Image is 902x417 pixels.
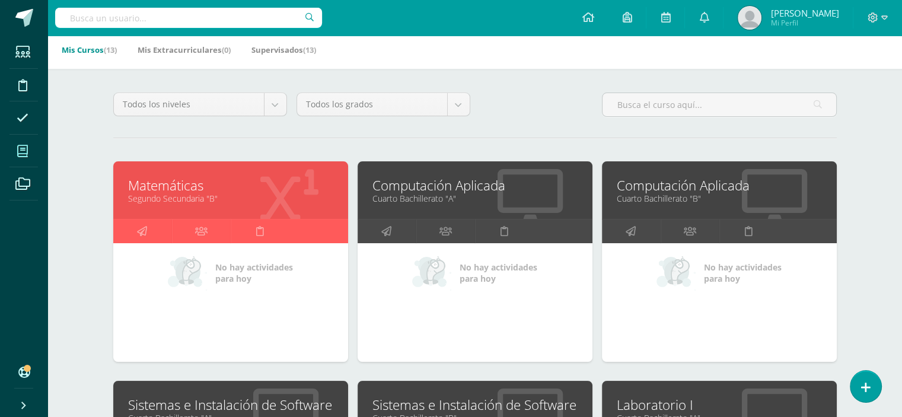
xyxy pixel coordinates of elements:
a: Todos los niveles [114,93,286,116]
span: Mi Perfil [770,18,839,28]
a: Cuarto Bachillerato "B" [617,193,822,204]
span: (13) [104,44,117,55]
input: Busca un usuario... [55,8,322,28]
a: Todos los grados [297,93,470,116]
span: Todos los grados [306,93,438,116]
img: no_activities_small.png [656,255,696,291]
span: No hay actividades para hoy [704,262,782,284]
span: [PERSON_NAME] [770,7,839,19]
a: Supervisados(13) [251,40,316,59]
img: no_activities_small.png [168,255,207,291]
a: Computación Aplicada [617,176,822,195]
span: Todos los niveles [123,93,255,116]
a: Mis Cursos(13) [62,40,117,59]
img: no_activities_small.png [412,255,451,291]
img: e1ecaa63abbcd92f15e98e258f47b918.png [738,6,761,30]
input: Busca el curso aquí... [603,93,836,116]
a: Cuarto Bachillerato "A" [372,193,578,204]
a: Mis Extracurriculares(0) [138,40,231,59]
span: (13) [303,44,316,55]
a: Segundo Secundaria "B" [128,193,333,204]
span: No hay actividades para hoy [215,262,293,284]
a: Computación Aplicada [372,176,578,195]
a: Laboratorio I [617,396,822,414]
a: Sistemas e Instalación de Software [372,396,578,414]
a: Matemáticas [128,176,333,195]
a: Sistemas e Instalación de Software [128,396,333,414]
span: (0) [222,44,231,55]
span: No hay actividades para hoy [460,262,537,284]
